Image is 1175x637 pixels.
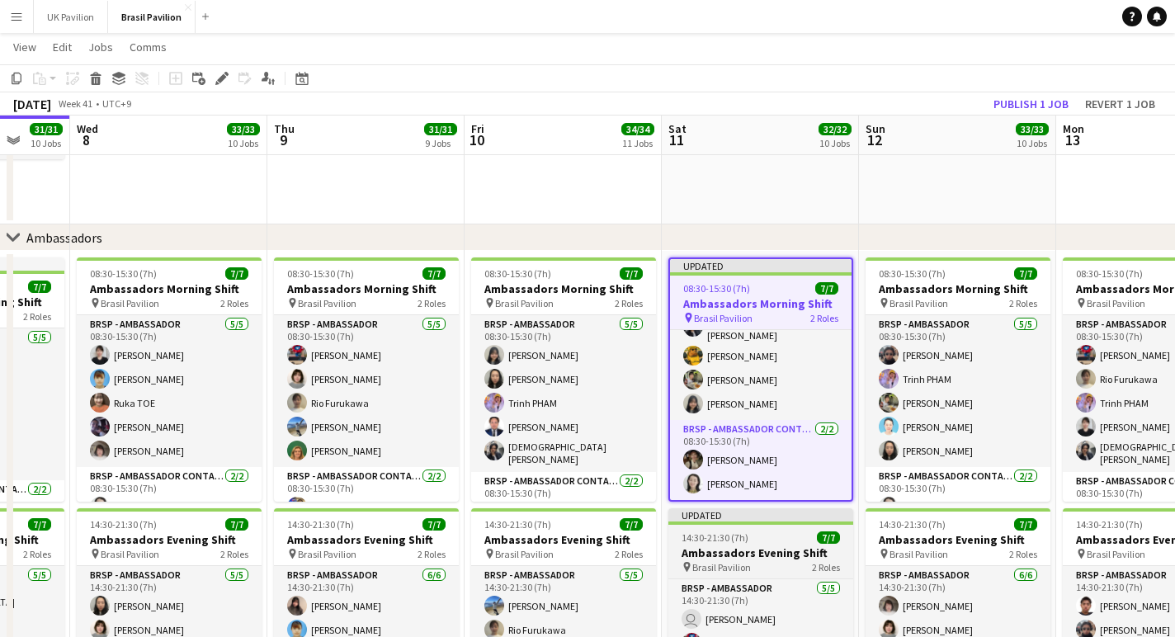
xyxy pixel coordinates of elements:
div: Ambassadors [26,229,102,246]
span: 08:30-15:30 (7h) [683,282,750,295]
div: UTC+9 [102,97,131,110]
app-card-role: BRSP - Ambassador Contact Point2/208:30-15:30 (7h)[PERSON_NAME] [866,467,1050,547]
button: Publish 1 job [987,93,1075,115]
span: Brasil Pavilion [692,561,751,573]
span: 14:30-21:30 (7h) [682,531,748,544]
span: View [13,40,36,54]
app-card-role: BRSP - Ambassador Contact Point2/208:30-15:30 (7h) [471,472,656,552]
a: Comms [123,36,173,58]
span: 08:30-15:30 (7h) [1076,267,1143,280]
span: 08:30-15:30 (7h) [484,267,551,280]
span: Sat [668,121,687,136]
span: 13 [1060,130,1084,149]
span: 7/7 [28,281,51,293]
span: 34/34 [621,123,654,135]
span: 08:30-15:30 (7h) [287,267,354,280]
span: 31/31 [30,123,63,135]
div: 10 Jobs [228,137,259,149]
span: 33/33 [1016,123,1049,135]
span: 2 Roles [23,310,51,323]
span: Brasil Pavilion [890,548,948,560]
span: 14:30-21:30 (7h) [1076,518,1143,531]
span: Brasil Pavilion [495,297,554,309]
span: Sun [866,121,885,136]
h3: Ambassadors Morning Shift [274,281,459,296]
app-card-role: BRSP - Ambassador5/508:30-15:30 (7h)[PERSON_NAME][PERSON_NAME]Rio Furukawa[PERSON_NAME][PERSON_NAME] [274,315,459,467]
h3: Ambassadors Morning Shift [471,281,656,296]
h3: Ambassadors Evening Shift [866,532,1050,547]
app-job-card: 08:30-15:30 (7h)7/7Ambassadors Morning Shift Brasil Pavilion2 RolesBRSP - Ambassador5/508:30-15:3... [866,257,1050,502]
h3: Ambassadors Evening Shift [77,532,262,547]
span: 2 Roles [23,548,51,560]
div: 9 Jobs [425,137,456,149]
div: Updated08:30-15:30 (7h)7/7Ambassadors Morning Shift Brasil Pavilion2 RolesBRSP - Ambassador5/508:... [668,257,853,502]
span: 2 Roles [1009,548,1037,560]
span: Brasil Pavilion [1087,297,1145,309]
h3: Ambassadors Evening Shift [668,545,853,560]
span: Brasil Pavilion [694,312,753,324]
span: 2 Roles [418,297,446,309]
div: Updated [670,259,852,272]
span: Brasil Pavilion [101,548,159,560]
span: Brasil Pavilion [298,297,356,309]
span: 2 Roles [220,297,248,309]
span: 12 [863,130,885,149]
span: 08:30-15:30 (7h) [90,267,157,280]
span: 2 Roles [812,561,840,573]
span: 14:30-21:30 (7h) [484,518,551,531]
span: 9 [271,130,295,149]
span: 7/7 [817,531,840,544]
span: 7/7 [1014,518,1037,531]
span: 2 Roles [810,312,838,324]
app-job-card: 08:30-15:30 (7h)7/7Ambassadors Morning Shift Brasil Pavilion2 RolesBRSP - Ambassador5/508:30-15:3... [274,257,459,502]
span: Comms [130,40,167,54]
span: 7/7 [620,267,643,280]
h3: Ambassadors Evening Shift [274,532,459,547]
div: [DATE] [13,96,51,112]
span: Thu [274,121,295,136]
span: 31/31 [424,123,457,135]
span: 10 [469,130,484,149]
h3: Ambassadors Morning Shift [77,281,262,296]
span: 2 Roles [615,297,643,309]
span: 7/7 [225,267,248,280]
div: 11 Jobs [622,137,654,149]
span: Brasil Pavilion [890,297,948,309]
span: Mon [1063,121,1084,136]
button: Brasil Pavilion [108,1,196,33]
span: Brasil Pavilion [101,297,159,309]
app-card-role: BRSP - Ambassador Contact Point2/208:30-15:30 (7h)[PERSON_NAME] [274,467,459,547]
span: Brasil Pavilion [1087,548,1145,560]
span: Brasil Pavilion [298,548,356,560]
span: 11 [666,130,687,149]
a: Edit [46,36,78,58]
span: 2 Roles [1009,297,1037,309]
span: 7/7 [225,518,248,531]
span: Edit [53,40,72,54]
span: 2 Roles [418,548,446,560]
span: Wed [77,121,98,136]
span: 7/7 [422,518,446,531]
span: Brasil Pavilion [495,548,554,560]
span: Jobs [88,40,113,54]
span: 33/33 [227,123,260,135]
span: 2 Roles [615,548,643,560]
a: Jobs [82,36,120,58]
app-job-card: 08:30-15:30 (7h)7/7Ambassadors Morning Shift Brasil Pavilion2 RolesBRSP - Ambassador5/508:30-15:3... [471,257,656,502]
span: 32/32 [819,123,852,135]
span: 14:30-21:30 (7h) [90,518,157,531]
app-card-role: BRSP - Ambassador5/508:30-15:30 (7h)[PERSON_NAME]Trinh PHAM[PERSON_NAME][PERSON_NAME][PERSON_NAME] [866,315,1050,467]
app-job-card: 08:30-15:30 (7h)7/7Ambassadors Morning Shift Brasil Pavilion2 RolesBRSP - Ambassador5/508:30-15:3... [77,257,262,502]
app-card-role: BRSP - Ambassador Contact Point2/208:30-15:30 (7h)[PERSON_NAME] [77,467,262,547]
h3: Ambassadors Evening Shift [471,532,656,547]
span: 08:30-15:30 (7h) [879,267,946,280]
span: Week 41 [54,97,96,110]
h3: Ambassadors Morning Shift [866,281,1050,296]
app-card-role: BRSP - Ambassador5/508:30-15:30 (7h)[PERSON_NAME][DEMOGRAPHIC_DATA][PERSON_NAME][PERSON_NAME][PER... [670,263,852,420]
span: 8 [74,130,98,149]
span: 7/7 [620,518,643,531]
span: 7/7 [28,518,51,531]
